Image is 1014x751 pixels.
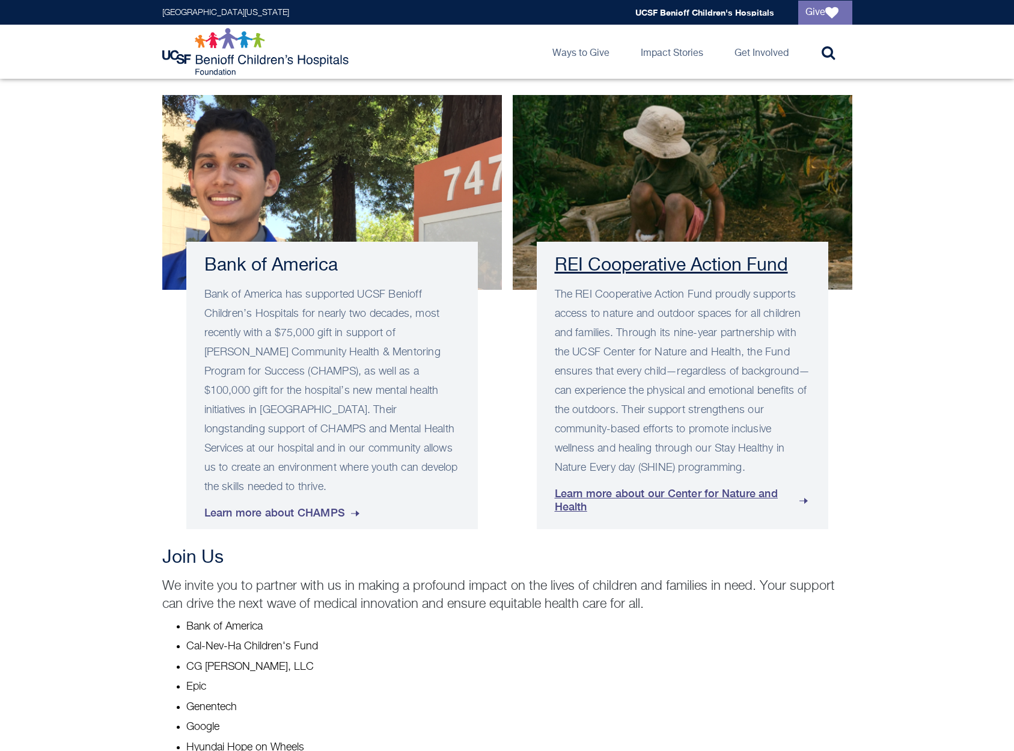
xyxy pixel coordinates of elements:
[725,25,798,79] a: Get Involved
[186,720,852,735] li: Google
[186,700,852,715] li: Genentech
[635,7,774,17] a: UCSF Benioff Children's Hospitals
[186,639,852,654] li: Cal-Nev-Ha Children's Fund
[162,547,852,569] h3: Join Us
[513,95,852,529] a: REI Cooperative Action Fund The REI Cooperative Action Fund proudly supports access to nature and...
[555,477,810,523] span: Learn more about our Center for Nature and Health
[631,25,713,79] a: Impact Stories
[162,577,852,613] p: We invite you to partner with us in making a profound impact on the lives of children and familie...
[555,255,810,277] h3: REI Cooperative Action Fund
[162,95,502,529] a: Bank of America Bank of America has supported UCSF Benioff Children’s Hospitals for nearly two de...
[186,619,852,634] li: Bank of America
[162,28,352,76] img: Logo for UCSF Benioff Children's Hospitals Foundation
[798,1,852,25] a: Give
[543,25,619,79] a: Ways to Give
[204,255,460,277] h3: Bank of America
[204,285,460,497] p: Bank of America has supported UCSF Benioff Children’s Hospitals for nearly two decades, most rece...
[186,679,852,694] li: Epic
[204,497,362,529] span: Learn more about CHAMPS
[555,285,810,477] p: The REI Cooperative Action Fund proudly supports access to nature and outdoor spaces for all chil...
[186,660,852,675] li: CG [PERSON_NAME], LLC
[162,8,289,17] a: [GEOGRAPHIC_DATA][US_STATE]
